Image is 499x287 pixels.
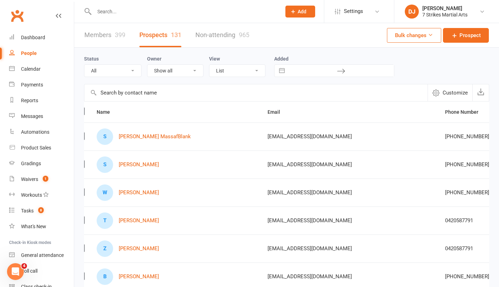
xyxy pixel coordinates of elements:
[268,158,352,171] span: [EMAIL_ADDRESS][DOMAIN_NAME]
[21,224,46,229] div: What's New
[21,66,41,72] div: Calendar
[459,31,481,40] span: Prospect
[97,109,118,115] span: Name
[119,246,159,252] a: [PERSON_NAME]
[21,268,37,274] div: Roll call
[21,176,38,182] div: Waivers
[9,30,74,45] a: Dashboard
[97,240,113,257] div: Zia
[21,263,27,269] span: 4
[21,82,43,87] div: Payments
[21,129,49,135] div: Automations
[9,45,74,61] a: People
[92,7,276,16] input: Search...
[268,186,352,199] span: [EMAIL_ADDRESS][DOMAIN_NAME]
[97,156,113,173] div: Serena
[115,31,125,38] div: 399
[9,219,74,234] a: What's New
[268,242,352,255] span: [EMAIL_ADDRESS][DOMAIN_NAME]
[21,252,64,258] div: General attendance
[443,28,489,43] a: Prospect
[445,109,486,115] span: Phone Number
[298,9,306,14] span: Add
[21,145,51,150] div: Product Sales
[119,218,159,224] a: [PERSON_NAME]
[119,134,191,140] a: [PERSON_NAME] MassafBlank
[274,56,394,62] label: Added
[9,77,74,93] a: Payments
[422,5,467,12] div: [PERSON_NAME]
[139,23,181,47] a: Prospects131
[43,176,48,182] span: 1
[171,31,181,38] div: 131
[445,108,486,116] button: Phone Number
[97,184,113,201] div: Winnie
[9,263,74,279] a: Roll call
[9,247,74,263] a: General attendance kiosk mode
[9,156,74,171] a: Gradings
[268,130,352,143] span: [EMAIL_ADDRESS][DOMAIN_NAME]
[9,187,74,203] a: Workouts
[9,140,74,156] a: Product Sales
[268,270,352,283] span: [EMAIL_ADDRESS][DOMAIN_NAME]
[445,246,489,252] div: 0420587791
[84,84,428,101] input: Search by contact name
[445,134,489,140] div: [PHONE_NUMBER]
[9,93,74,108] a: Reports
[21,208,34,213] div: Tasks
[268,108,288,116] button: Email
[9,61,74,77] a: Calendar
[84,23,125,47] a: Members399
[405,5,419,19] div: DJ
[119,162,159,168] a: [PERSON_NAME]
[239,31,249,38] div: 965
[97,108,118,116] button: Name
[21,161,41,166] div: Gradings
[268,214,352,227] span: [EMAIL_ADDRESS][DOMAIN_NAME]
[428,84,472,101] button: Customize
[387,28,441,43] button: Bulk changes
[445,190,489,196] div: [PHONE_NUMBER]
[268,109,288,115] span: Email
[8,7,26,24] a: Clubworx
[276,65,288,77] button: Interact with the calendar and add the check-in date for your trip.
[9,171,74,187] a: Waivers 1
[209,56,220,62] label: View
[119,190,159,196] a: [PERSON_NAME]
[21,98,38,103] div: Reports
[195,23,249,47] a: Non-attending965
[84,56,99,62] label: Status
[9,108,74,124] a: Messages
[97,268,113,285] div: Bianca
[38,207,44,213] span: 8
[9,124,74,140] a: Automations
[21,50,37,56] div: People
[422,12,467,18] div: 7 Strikes Martial Arts
[7,263,24,280] iframe: Intercom live chat
[147,56,161,62] label: Owner
[9,203,74,219] a: Tasks 8
[445,162,489,168] div: [PHONE_NUMBER]
[97,212,113,229] div: Tia
[344,3,363,19] span: Settings
[119,274,159,280] a: [PERSON_NAME]
[443,89,468,97] span: Customize
[21,113,43,119] div: Messages
[445,274,489,280] div: [PHONE_NUMBER]
[21,35,45,40] div: Dashboard
[97,128,113,145] div: Selina
[445,218,489,224] div: 0420587791
[285,6,315,17] button: Add
[21,192,42,198] div: Workouts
